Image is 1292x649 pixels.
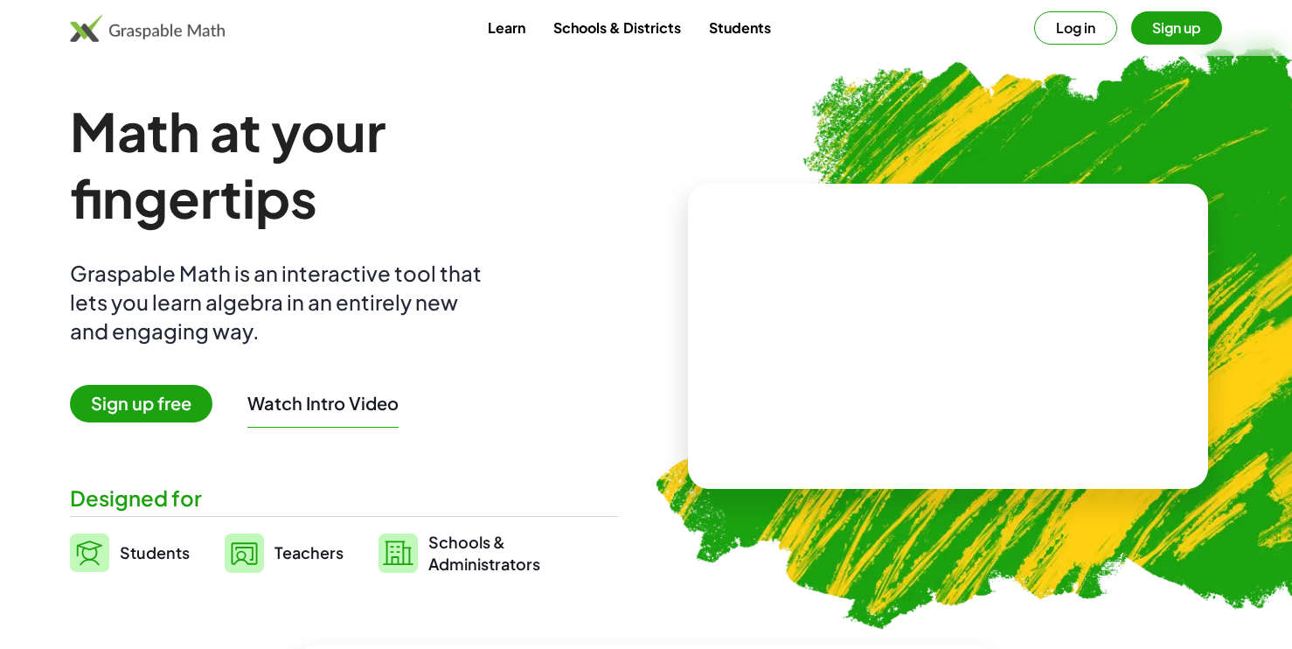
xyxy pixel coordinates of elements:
[70,385,212,422] span: Sign up free
[695,11,785,44] a: Students
[428,531,540,575] span: Schools & Administrators
[817,270,1080,401] video: What is this? This is dynamic math notation. Dynamic math notation plays a central role in how Gr...
[225,534,264,573] img: svg%3e
[379,534,418,573] img: svg%3e
[474,11,539,44] a: Learn
[539,11,695,44] a: Schools & Districts
[70,531,190,575] a: Students
[70,98,618,231] h1: Math at your fingertips
[247,392,399,415] button: Watch Intro Video
[1034,11,1117,45] button: Log in
[70,259,490,345] div: Graspable Math is an interactive tool that lets you learn algebra in an entirely new and engaging...
[225,531,344,575] a: Teachers
[1131,11,1222,45] button: Sign up
[70,484,618,513] div: Designed for
[379,531,540,575] a: Schools &Administrators
[70,534,109,572] img: svg%3e
[120,542,190,562] span: Students
[274,542,344,562] span: Teachers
